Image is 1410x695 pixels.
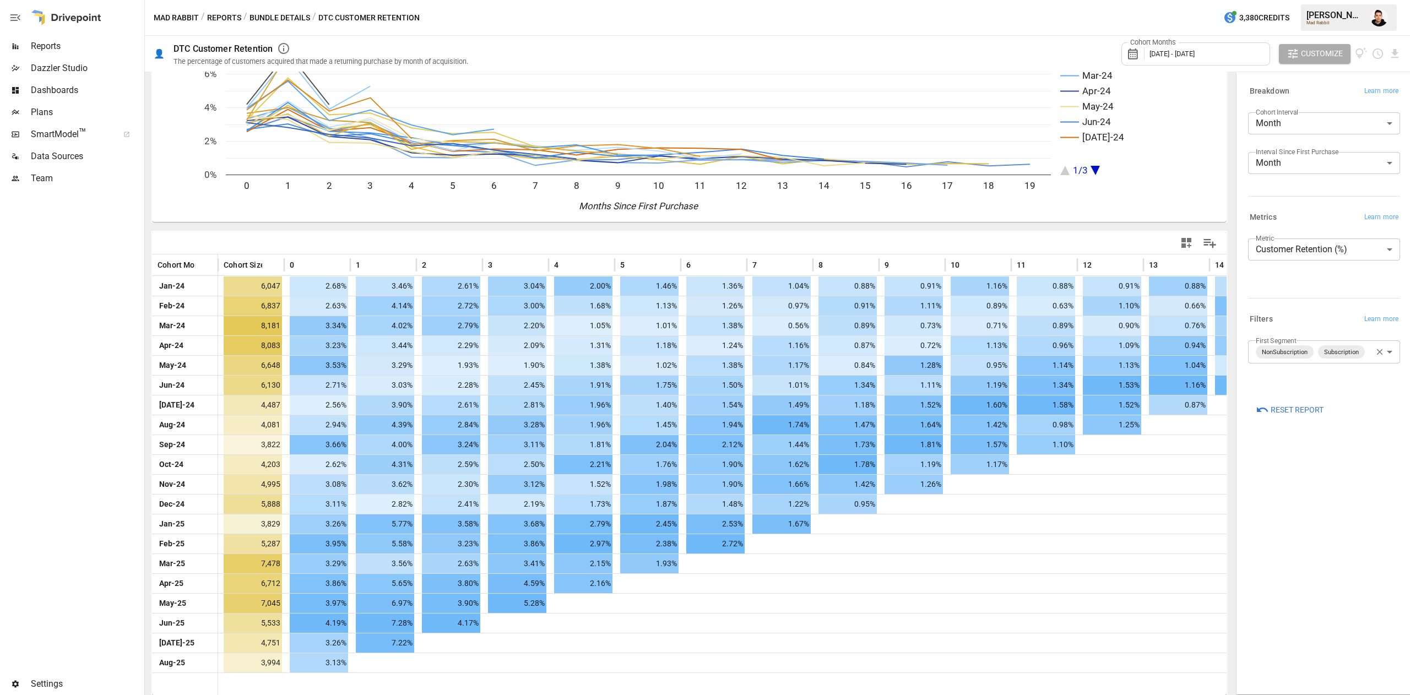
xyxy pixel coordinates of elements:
[488,395,546,415] span: 2.81%
[818,376,877,395] span: 1.34%
[1215,376,1273,395] span: 0.95%
[560,257,575,273] button: Sort
[885,415,943,435] span: 1.64%
[158,276,186,296] span: Jan-24
[1017,259,1026,270] span: 11
[1215,259,1224,270] span: 14
[1370,9,1388,26] div: Francisco Sanchez
[818,356,877,375] span: 0.84%
[686,435,745,454] span: 2.12%
[951,455,1009,474] span: 1.17%
[885,336,943,355] span: 0.72%
[1256,234,1274,243] label: Metric
[1127,37,1179,47] label: Cohort Months
[1257,346,1312,359] span: NonSubscription
[1083,356,1141,375] span: 1.13%
[885,475,943,494] span: 1.26%
[488,475,546,494] span: 3.12%
[620,356,679,375] span: 1.02%
[818,336,877,355] span: 0.87%
[31,106,142,119] span: Plans
[154,11,199,25] button: Mad Rabbit
[1083,276,1141,296] span: 0.91%
[31,150,142,163] span: Data Sources
[367,180,373,191] text: 3
[692,257,707,273] button: Sort
[422,495,480,514] span: 2.41%
[1083,395,1141,415] span: 1.52%
[1320,346,1363,359] span: Subscription
[285,180,291,191] text: 1
[1225,257,1240,273] button: Sort
[1024,180,1035,191] text: 19
[158,495,186,514] span: Dec-24
[686,259,691,270] span: 6
[31,172,142,185] span: Team
[901,180,912,191] text: 16
[1017,376,1075,395] span: 1.34%
[951,316,1009,335] span: 0.71%
[1250,211,1277,224] h6: Metrics
[152,24,1210,222] div: A chart.
[554,376,612,395] span: 1.91%
[488,296,546,316] span: 3.00%
[1248,152,1400,174] div: Month
[626,257,641,273] button: Sort
[1215,296,1273,316] span: 0.94%
[1159,257,1174,273] button: Sort
[758,257,773,273] button: Sort
[450,180,455,191] text: 5
[488,376,546,395] span: 2.45%
[620,395,679,415] span: 1.40%
[620,495,679,514] span: 1.87%
[686,296,745,316] span: 1.26%
[818,495,877,514] span: 0.95%
[620,415,679,435] span: 1.45%
[1073,165,1088,176] text: 1/3
[1149,259,1158,270] span: 13
[686,316,745,335] span: 1.38%
[1017,276,1075,296] span: 0.88%
[1149,296,1207,316] span: 0.66%
[951,356,1009,375] span: 0.95%
[204,102,216,113] text: 4%
[422,316,480,335] span: 2.79%
[361,257,377,273] button: Sort
[488,455,546,474] span: 2.50%
[777,180,788,191] text: 13
[31,62,142,75] span: Dazzler Studio
[620,475,679,494] span: 1.98%
[204,135,216,146] text: 2%
[620,276,679,296] span: 1.46%
[224,495,282,514] span: 5,888
[1364,86,1398,97] span: Learn more
[290,415,348,435] span: 2.94%
[620,259,625,270] span: 5
[554,495,612,514] span: 1.73%
[224,296,282,316] span: 6,837
[1149,336,1207,355] span: 0.94%
[1306,20,1364,25] div: Mad Rabbit
[158,415,187,435] span: Aug-24
[1215,276,1273,296] span: 0.84%
[290,455,348,474] span: 2.62%
[488,276,546,296] span: 3.04%
[1017,336,1075,355] span: 0.96%
[488,356,546,375] span: 1.90%
[224,415,282,435] span: 4,081
[356,455,414,474] span: 4.31%
[356,376,414,395] span: 3.03%
[752,435,811,454] span: 1.44%
[818,455,877,474] span: 1.78%
[1250,85,1289,97] h6: Breakdown
[818,259,823,270] span: 8
[1083,415,1141,435] span: 1.25%
[1250,313,1273,325] h6: Filters
[736,180,747,191] text: 12
[158,376,186,395] span: Jun-24
[554,415,612,435] span: 1.96%
[885,376,943,395] span: 1.11%
[885,395,943,415] span: 1.52%
[1017,415,1075,435] span: 0.98%
[620,316,679,335] span: 1.01%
